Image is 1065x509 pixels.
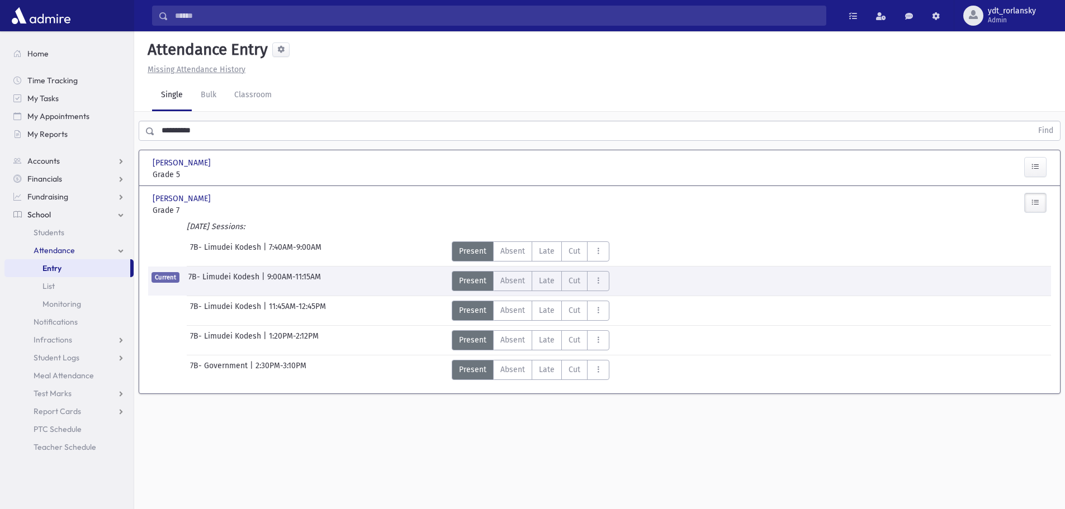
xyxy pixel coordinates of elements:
[34,424,82,434] span: PTC Schedule
[27,192,68,202] span: Fundraising
[4,420,134,438] a: PTC Schedule
[988,16,1036,25] span: Admin
[4,313,134,331] a: Notifications
[34,388,72,398] span: Test Marks
[459,364,486,375] span: Present
[190,330,263,350] span: 7B- Limudei Kodesh
[4,152,134,170] a: Accounts
[4,107,134,125] a: My Appointments
[539,364,555,375] span: Late
[539,275,555,287] span: Late
[452,241,609,261] div: AttTypes
[250,360,255,380] span: |
[569,245,580,257] span: Cut
[27,129,68,139] span: My Reports
[153,204,292,216] span: Grade 7
[225,80,281,111] a: Classroom
[4,259,130,277] a: Entry
[143,65,245,74] a: Missing Attendance History
[34,317,78,327] span: Notifications
[27,111,89,121] span: My Appointments
[34,442,96,452] span: Teacher Schedule
[569,364,580,375] span: Cut
[539,305,555,316] span: Late
[500,245,525,257] span: Absent
[4,89,134,107] a: My Tasks
[27,156,60,166] span: Accounts
[42,281,55,291] span: List
[27,49,49,59] span: Home
[4,402,134,420] a: Report Cards
[153,169,292,180] span: Grade 5
[569,305,580,316] span: Cut
[569,334,580,346] span: Cut
[4,384,134,402] a: Test Marks
[539,245,555,257] span: Late
[148,65,245,74] u: Missing Attendance History
[34,406,81,416] span: Report Cards
[188,271,262,291] span: 7B- Limudei Kodesh
[34,227,64,237] span: Students
[459,334,486,346] span: Present
[153,193,213,204] span: [PERSON_NAME]
[500,364,525,375] span: Absent
[452,301,609,321] div: AttTypes
[143,40,268,59] h5: Attendance Entry
[569,275,580,287] span: Cut
[153,157,213,169] span: [PERSON_NAME]
[42,263,61,273] span: Entry
[459,275,486,287] span: Present
[500,305,525,316] span: Absent
[152,272,179,283] span: Current
[4,241,134,259] a: Attendance
[4,367,134,384] a: Meal Attendance
[4,72,134,89] a: Time Tracking
[34,370,94,380] span: Meal Attendance
[269,330,319,350] span: 1:20PM-2:12PM
[4,125,134,143] a: My Reports
[267,271,321,291] span: 9:00AM-11:15AM
[500,334,525,346] span: Absent
[452,330,609,350] div: AttTypes
[4,349,134,367] a: Student Logs
[4,277,134,295] a: List
[459,245,486,257] span: Present
[4,206,134,223] a: School
[269,241,321,261] span: 7:40AM-9:00AM
[9,4,73,27] img: AdmirePro
[1031,121,1060,140] button: Find
[452,360,609,380] div: AttTypes
[262,271,267,291] span: |
[192,80,225,111] a: Bulk
[168,6,826,26] input: Search
[4,295,134,313] a: Monitoring
[27,210,51,220] span: School
[263,241,269,261] span: |
[190,301,263,321] span: 7B- Limudei Kodesh
[34,353,79,363] span: Student Logs
[4,438,134,456] a: Teacher Schedule
[4,188,134,206] a: Fundraising
[263,301,269,321] span: |
[988,7,1036,16] span: ydt_rorlansky
[27,93,59,103] span: My Tasks
[4,223,134,241] a: Students
[255,360,306,380] span: 2:30PM-3:10PM
[27,75,78,85] span: Time Tracking
[269,301,326,321] span: 11:45AM-12:45PM
[187,222,245,231] i: [DATE] Sessions:
[152,80,192,111] a: Single
[190,241,263,261] span: 7B- Limudei Kodesh
[500,275,525,287] span: Absent
[4,45,134,63] a: Home
[452,271,609,291] div: AttTypes
[42,299,81,309] span: Monitoring
[4,331,134,349] a: Infractions
[4,170,134,188] a: Financials
[539,334,555,346] span: Late
[263,330,269,350] span: |
[27,174,62,184] span: Financials
[190,360,250,380] span: 7B- Government
[459,305,486,316] span: Present
[34,335,72,345] span: Infractions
